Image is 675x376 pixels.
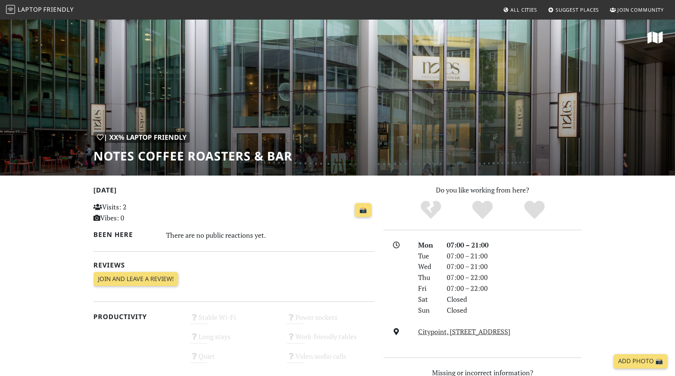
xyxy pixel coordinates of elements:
[282,311,379,330] div: Power sockets
[93,313,181,321] h2: Productivity
[442,272,586,283] div: 07:00 – 22:00
[186,311,283,330] div: Stable Wi-Fi
[442,261,586,272] div: 07:00 – 21:00
[414,272,442,283] div: Thu
[43,5,73,14] span: Friendly
[510,6,537,13] span: All Cities
[500,3,540,17] a: All Cities
[93,272,178,286] a: Join and leave a review!
[414,283,442,294] div: Fri
[166,229,375,241] div: There are no public reactions yet.
[442,294,586,305] div: Closed
[405,200,457,220] div: No
[414,240,442,251] div: Mon
[93,149,292,163] h1: Notes Coffee Roasters & Bar
[414,294,442,305] div: Sat
[442,283,586,294] div: 07:00 – 22:00
[186,350,283,369] div: Quiet
[414,305,442,316] div: Sun
[93,186,374,197] h2: [DATE]
[6,3,74,17] a: LaptopFriendly LaptopFriendly
[383,185,582,196] p: Do you like working from here?
[282,350,379,369] div: Video/audio calls
[355,203,371,217] a: 📸
[414,251,442,261] div: Tue
[93,132,190,143] div: | XX% Laptop Friendly
[18,5,42,14] span: Laptop
[93,261,374,269] h2: Reviews
[545,3,602,17] a: Suggest Places
[556,6,599,13] span: Suggest Places
[418,327,510,336] a: Citypoint, [STREET_ADDRESS]
[414,261,442,272] div: Wed
[442,305,586,316] div: Closed
[509,200,560,220] div: Definitely!
[93,202,181,223] p: Visits: 2 Vibes: 0
[617,6,664,13] span: Join Community
[93,231,157,238] h2: Been here
[614,354,667,368] a: Add Photo 📸
[442,251,586,261] div: 07:00 – 21:00
[186,330,283,350] div: Long stays
[607,3,667,17] a: Join Community
[6,5,15,14] img: LaptopFriendly
[282,330,379,350] div: Work-friendly tables
[442,240,586,251] div: 07:00 – 21:00
[457,200,509,220] div: Yes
